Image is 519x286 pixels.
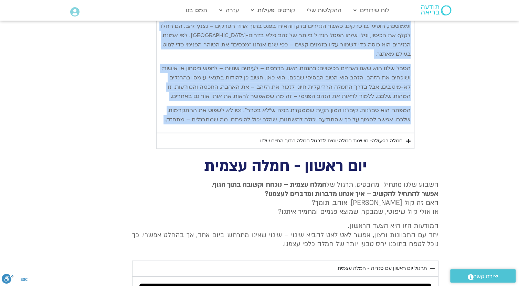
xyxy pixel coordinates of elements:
summary: תרגול יום ראשון עם סנדיה - חמלה עצמית [132,261,438,276]
p: השבוע שלנו מתחיל מהבסיס, תרגול של האם זה קול [PERSON_NAME], אוהב, תומך? או אולי קול שיפוטי, שמבקר... [132,180,438,217]
a: תמכו בנו [182,4,211,17]
p: המודעות הזו היא הצעד הראשון. יחד עם התכוונות ורצון, אפשר לאט לאט להביא שינוי – שינוי שאינו מתרחש ... [132,221,438,249]
a: ההקלטות שלי [304,4,345,17]
p: הסבל שלנו הוא שאנו נאחזים בכיסויים: בהגנות האגו, בדרכים – לעיתים שגויות – לחפש ביטחון או אישור; ו... [160,64,411,101]
p: המפתח הוא סבלנות. קיבלנו המון תִנְיַית שממקדת במה ש”לא בסדר”. נסו לא לשפוט את ההתקדמות שלכם. אפשר... [160,106,411,124]
a: יצירת קשר [450,269,516,283]
strong: חמלה עצמית – נוכחת וקשובה בתוך הגוף. אפשר להתחיל להקשיב – איך אנחנו מדברות ומדברים לעצמנו? [211,180,438,198]
img: תודעה בריאה [421,5,451,15]
div: תרגול יום ראשון עם סנדיה - חמלה עצמית [338,264,427,273]
a: עזרה [216,4,242,17]
span: יצירת קשר [474,272,498,281]
a: לוח שידורים [350,4,393,17]
summary: חמלה בפעולה- משימת חמלה יומית לתרגול חמלה בתוך החיים שלנו [156,133,414,149]
h2: יום ראשון - חמלה עצמית [132,159,438,173]
a: קורסים ופעילות [247,4,298,17]
div: חמלה בפעולה- משימת חמלה יומית לתרגול חמלה בתוך החיים שלנו [260,137,403,145]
